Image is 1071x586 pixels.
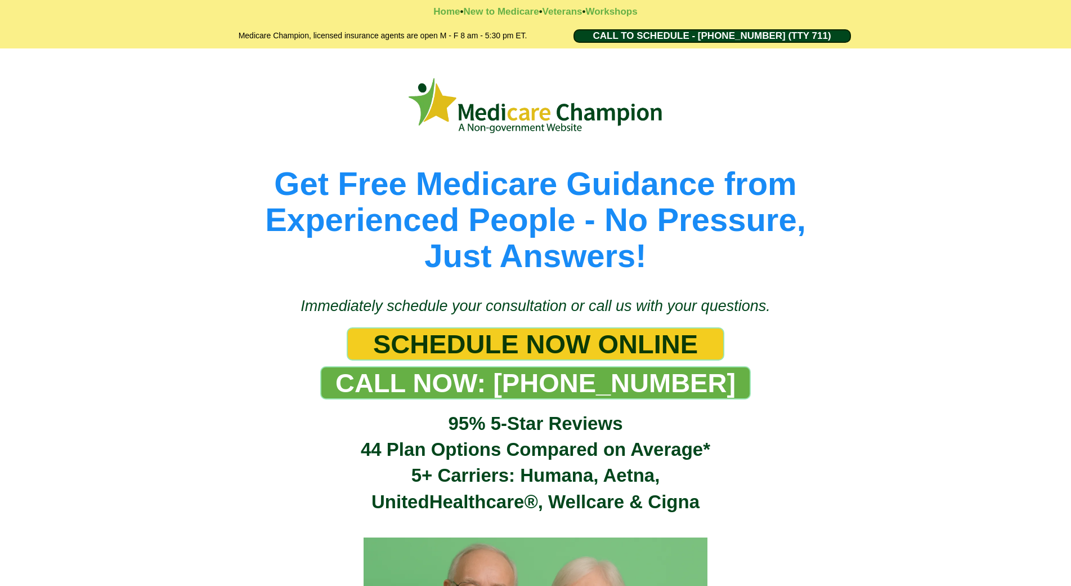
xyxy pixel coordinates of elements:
a: CALL NOW: 1-888-344-8881 [320,366,751,399]
a: Workshops [585,6,637,17]
span: Just Answers! [424,237,646,274]
span: SCHEDULE NOW ONLINE [373,328,698,359]
span: CALL TO SCHEDULE - [PHONE_NUMBER] (TTY 711) [593,30,831,42]
strong: • [582,6,585,17]
span: 5+ Carriers: Humana, Aetna, [411,465,660,486]
h2: Medicare Champion, licensed insurance agents are open M - F 8 am - 5:30 pm ET. [209,29,557,43]
a: SCHEDULE NOW ONLINE [347,327,724,361]
span: Get Free Medicare Guidance from Experienced People - No Pressure, [265,165,806,238]
strong: • [460,6,464,17]
span: 44 Plan Options Compared on Average* [361,439,710,460]
a: CALL TO SCHEDULE - 1-888-344-8881 (TTY 711) [573,29,851,43]
strong: • [539,6,543,17]
a: Veterans [543,6,582,17]
span: UnitedHealthcare®, Wellcare & Cigna [371,491,700,512]
span: Immediately schedule your consultation or call us with your questions. [301,298,770,314]
span: CALL NOW: [PHONE_NUMBER] [335,367,736,398]
a: Home [433,6,460,17]
a: New to Medicare [463,6,539,17]
span: 95% 5-Star Reviews [448,413,622,434]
